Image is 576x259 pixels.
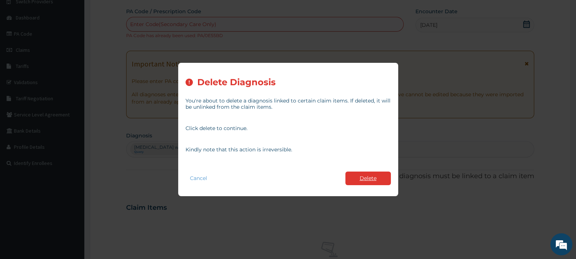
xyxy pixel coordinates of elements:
[345,172,391,185] button: Delete
[38,41,123,51] div: Chat with us now
[120,4,138,21] div: Minimize live chat window
[4,177,140,203] textarea: Type your message and hit 'Enter'
[43,81,101,155] span: We're online!
[14,37,30,55] img: d_794563401_company_1708531726252_794563401
[186,173,212,184] button: Cancel
[186,125,391,132] p: Click delete to continue.
[186,147,391,153] p: Kindly note that this action is irreversible.
[197,78,276,87] h2: Delete Diagnosis
[186,98,391,110] p: You're about to delete a diagnosis linked to certain claim items. If deleted, it will be unlinked...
